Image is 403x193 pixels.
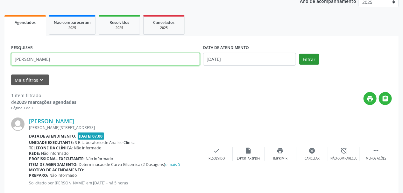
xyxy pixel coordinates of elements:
[103,25,135,30] div: 2025
[50,173,77,178] span: Não informado
[367,95,374,102] i: print
[366,156,386,161] div: Menos ações
[75,140,136,145] span: S B Laboratorio de Analise Clinica
[213,147,220,154] i: check
[74,145,102,151] span: Não informado
[11,118,25,131] img: img
[237,156,260,161] div: Exportar (PDF)
[305,156,320,161] div: Cancelar
[382,95,389,102] i: 
[11,75,49,86] button: Mais filtroskeyboard_arrow_down
[203,53,296,66] input: Selecione um intervalo
[39,76,46,83] i: keyboard_arrow_down
[148,25,180,30] div: 2025
[17,99,76,105] strong: 2029 marcações agendadas
[29,162,78,167] b: Item de agendamento:
[79,162,180,167] span: Determinacao de Curva Glicemica (2 Dosagens)
[41,151,69,156] span: Não informado
[299,54,319,65] button: Filtrar
[309,147,316,154] i: cancel
[364,92,377,105] button: print
[203,43,249,53] label: DATA DE ATENDIMENTO
[277,147,284,154] i: print
[11,53,200,66] input: Nome, CNS
[379,92,392,105] button: 
[29,167,84,173] b: Motivo de agendamento:
[330,156,357,161] div: Não compareceu
[29,118,74,125] a: [PERSON_NAME]
[29,156,85,161] b: Profissional executante:
[54,20,91,25] span: Não compareceram
[11,105,76,111] div: Página 1 de 1
[341,147,348,154] i: alarm_off
[86,156,113,161] span: Não informado
[29,133,76,139] b: Data de atendimento:
[29,125,201,130] div: [PERSON_NAME][STREET_ADDRESS]
[86,167,87,173] span: .
[29,173,48,178] b: Preparo:
[15,20,36,25] span: Agendados
[29,145,73,151] b: Telefone da clínica:
[11,43,33,53] label: PESQUISAR
[11,92,76,99] div: 1 item filtrado
[372,147,379,154] i: 
[110,20,129,25] span: Resolvidos
[29,151,40,156] b: Rede:
[245,147,252,154] i: insert_drive_file
[273,156,287,161] div: Imprimir
[209,156,225,161] div: Resolvido
[11,99,76,105] div: de
[78,132,104,140] span: [DATE] 07:00
[29,180,201,186] p: Solicitado por [PERSON_NAME] em [DATE] - há 5 horas
[166,162,180,167] a: e mais 5
[153,20,175,25] span: Cancelados
[54,25,91,30] div: 2025
[29,140,74,145] b: Unidade executante:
